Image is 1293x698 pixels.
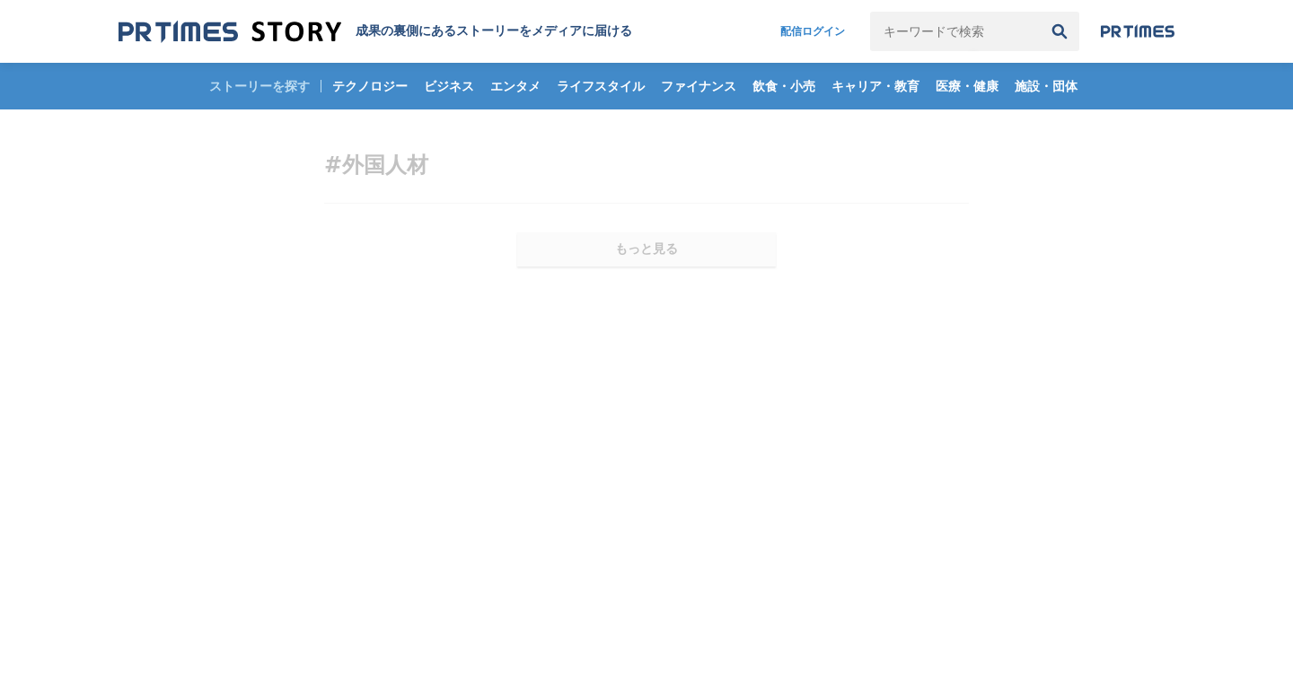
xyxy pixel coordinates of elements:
span: エンタメ [483,78,548,94]
a: テクノロジー [325,63,415,109]
span: ファイナンス [654,78,743,94]
input: キーワードで検索 [870,12,1040,51]
button: 検索 [1040,12,1079,51]
h1: 成果の裏側にあるストーリーをメディアに届ける [356,23,632,39]
span: 施設・団体 [1007,78,1085,94]
img: 成果の裏側にあるストーリーをメディアに届ける [119,20,341,44]
a: 成果の裏側にあるストーリーをメディアに届ける 成果の裏側にあるストーリーをメディアに届ける [119,20,632,44]
span: 医療・健康 [928,78,1006,94]
a: 配信ログイン [762,12,863,51]
a: 飲食・小売 [745,63,822,109]
span: キャリア・教育 [824,78,927,94]
span: ビジネス [417,78,481,94]
span: 飲食・小売 [745,78,822,94]
img: prtimes [1101,24,1174,39]
a: 医療・健康 [928,63,1006,109]
a: ライフスタイル [550,63,652,109]
a: キャリア・教育 [824,63,927,109]
span: テクノロジー [325,78,415,94]
a: 施設・団体 [1007,63,1085,109]
a: ビジネス [417,63,481,109]
span: ライフスタイル [550,78,652,94]
a: エンタメ [483,63,548,109]
a: ファイナンス [654,63,743,109]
